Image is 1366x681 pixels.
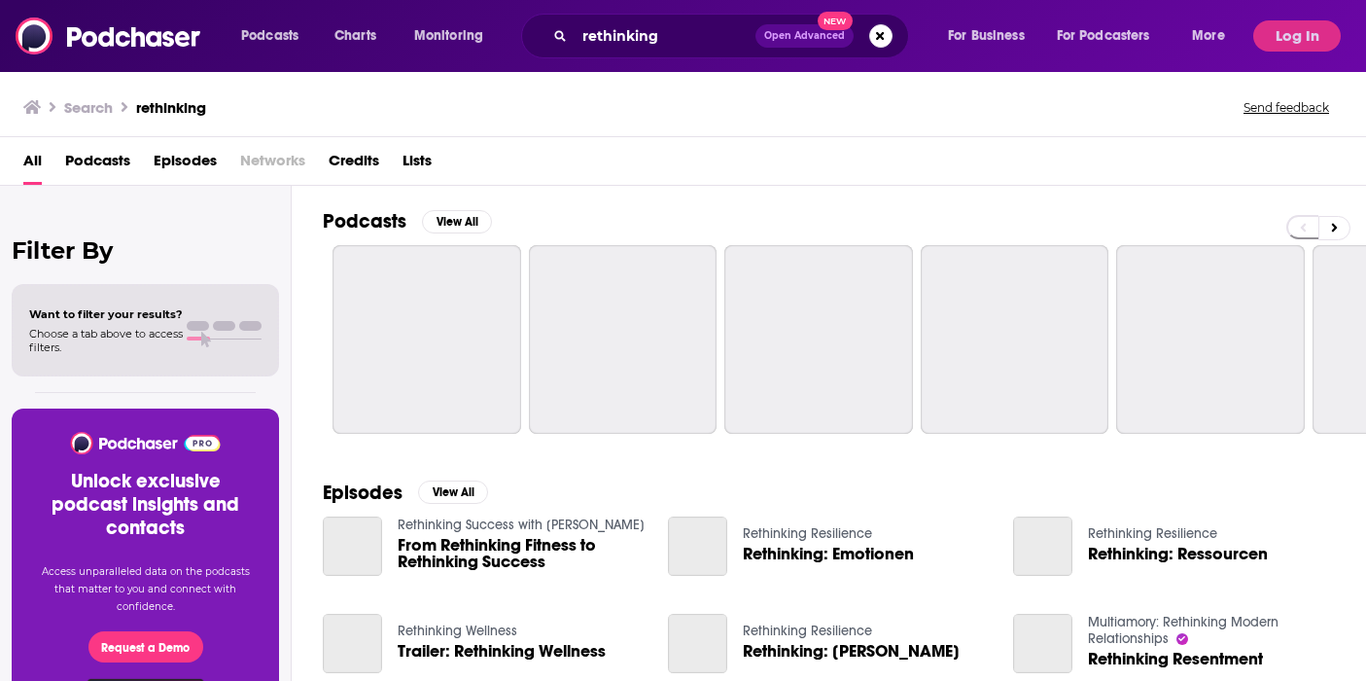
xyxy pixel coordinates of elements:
a: From Rethinking Fitness to Rethinking Success [323,517,382,576]
a: PodcastsView All [323,209,492,233]
a: From Rethinking Fitness to Rethinking Success [398,537,645,570]
a: Episodes [154,145,217,185]
span: For Podcasters [1057,22,1150,50]
span: Networks [240,145,305,185]
button: open menu [934,20,1049,52]
img: Podchaser - Follow, Share and Rate Podcasts [16,18,202,54]
span: More [1192,22,1225,50]
h3: Search [64,98,113,117]
h2: Episodes [323,481,403,505]
img: Podchaser - Follow, Share and Rate Podcasts [69,432,222,454]
a: Rethinking: Ressourcen [1088,546,1268,562]
button: open menu [1044,20,1178,52]
a: Rethinking: Ressourcen [1013,517,1072,576]
button: View All [418,481,488,504]
div: Search podcasts, credits, & more... [540,14,928,58]
a: Rethinking: Emotionen [668,517,727,576]
a: Trailer: Rethinking Wellness [398,643,606,660]
a: Rethinking: Emotionen [743,546,914,562]
h3: rethinking [136,98,206,117]
a: Credits [329,145,379,185]
p: Access unparalleled data on the podcasts that matter to you and connect with confidence. [35,563,256,616]
a: Rethinking Success with Anne [398,517,645,533]
span: Monitoring [414,22,483,50]
span: Want to filter your results? [29,307,183,321]
button: View All [422,210,492,233]
a: Rethinking Resilience [743,525,872,542]
span: Podcasts [241,22,298,50]
a: Rethinking Resentment [1088,651,1263,667]
span: New [818,12,853,30]
h2: Podcasts [323,209,406,233]
a: Charts [322,20,388,52]
button: Log In [1253,20,1341,52]
a: Podcasts [65,145,130,185]
a: Lists [403,145,432,185]
h3: Unlock exclusive podcast insights and contacts [35,470,256,540]
span: For Business [948,22,1025,50]
span: Rethinking: [PERSON_NAME] [743,643,960,660]
span: Charts [334,22,376,50]
a: EpisodesView All [323,481,488,505]
a: Trailer: Rethinking Wellness [323,614,382,673]
button: open menu [401,20,508,52]
a: Rethinking Resilience [1088,525,1217,542]
button: Request a Demo [88,631,203,663]
button: Open AdvancedNew [755,24,854,48]
a: Rethinking: Stolz [668,614,727,673]
button: Send feedback [1238,99,1335,116]
a: Multiamory: Rethinking Modern Relationships [1088,614,1278,647]
a: All [23,145,42,185]
input: Search podcasts, credits, & more... [575,20,755,52]
a: Rethinking: Stolz [743,643,960,660]
span: Choose a tab above to access filters. [29,327,183,354]
a: Rethinking Resentment [1013,614,1072,673]
a: Rethinking Resilience [743,623,872,639]
button: open menu [1178,20,1249,52]
h2: Filter By [12,236,279,265]
a: Rethinking Wellness [398,623,517,639]
button: open menu [228,20,324,52]
span: Open Advanced [764,31,845,41]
